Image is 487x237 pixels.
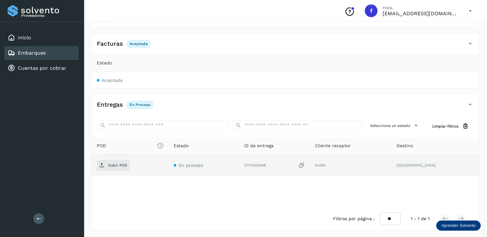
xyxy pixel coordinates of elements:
[383,5,459,10] p: Hola,
[97,160,130,171] button: Subir POD
[411,215,430,222] span: 1 - 1 de 1
[432,123,458,129] span: Limpiar filtros
[441,223,476,228] p: Aprender Solvento
[92,38,479,54] div: FacturasAceptada
[315,142,350,149] span: Cliente receptor
[18,65,66,71] a: Cuentas por cobrar
[18,50,46,56] a: Embarques
[244,142,274,149] span: ID de entrega
[174,142,189,149] span: Estado
[179,163,203,168] span: En proceso
[130,42,148,46] p: Aceptada
[4,31,79,45] div: Inicio
[427,120,474,132] button: Limpiar filtros
[383,10,459,16] p: facturacion@expresssanjavier.com
[391,155,479,176] td: [GEOGRAPHIC_DATA]
[4,61,79,75] div: Cuentas por cobrar
[97,40,123,48] h4: Facturas
[244,162,304,169] div: 2701432948
[21,13,76,18] p: Proveedores
[108,163,127,168] p: Subir POD
[97,60,112,66] span: Estado
[397,142,413,149] span: Destino
[97,142,163,149] span: POD
[436,221,481,231] div: Aprender Solvento
[18,35,31,41] a: Inicio
[97,101,123,109] h4: Entregas
[102,78,123,83] span: Aceptada
[130,102,150,107] p: En proceso
[4,46,79,60] div: Embarques
[368,120,422,131] button: Selecciona un estado
[333,215,375,222] span: Filtros por página :
[92,99,479,115] div: EntregasEn proceso
[310,155,391,176] td: SAMS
